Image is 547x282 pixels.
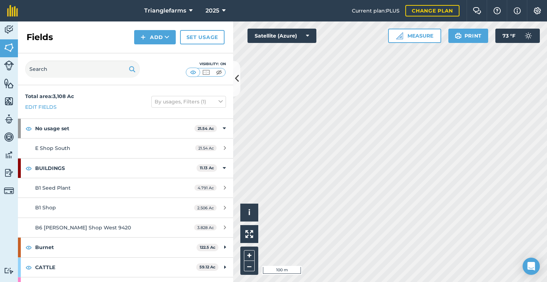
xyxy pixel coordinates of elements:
[35,204,56,211] span: B1 Shop
[194,205,217,211] span: 2.506 Ac
[240,204,258,222] button: i
[4,186,14,196] img: svg+xml;base64,PD94bWwgdmVyc2lvbj0iMS4wIiBlbmNvZGluZz0idXRmLTgiPz4KPCEtLSBHZW5lcmF0b3I6IEFkb2JlIE...
[503,29,515,43] span: 73 ° F
[129,65,136,73] img: svg+xml;base64,PHN2ZyB4bWxucz0iaHR0cDovL3d3dy53My5vcmcvMjAwMC9zdmciIHdpZHRoPSIxOSIgaGVpZ2h0PSIyNC...
[35,145,70,151] span: E Shop South
[245,230,253,238] img: Four arrows, one pointing top left, one top right, one bottom right and the last bottom left
[473,7,481,14] img: Two speech bubbles overlapping with the left bubble in the forefront
[521,29,536,43] img: svg+xml;base64,PD94bWwgdmVyc2lvbj0iMS4wIiBlbmNvZGluZz0idXRmLTgiPz4KPCEtLSBHZW5lcmF0b3I6IEFkb2JlIE...
[533,7,542,14] img: A cog icon
[25,93,74,99] strong: Total area : 3,108 Ac
[200,245,216,250] strong: 122.5 Ac
[4,24,14,35] img: svg+xml;base64,PD94bWwgdmVyc2lvbj0iMS4wIiBlbmNvZGluZz0idXRmLTgiPz4KPCEtLSBHZW5lcmF0b3I6IEFkb2JlIE...
[202,69,211,76] img: svg+xml;base64,PHN2ZyB4bWxucz0iaHR0cDovL3d3dy53My5vcmcvMjAwMC9zdmciIHdpZHRoPSI1MCIgaGVpZ2h0PSI0MC...
[4,114,14,125] img: svg+xml;base64,PD94bWwgdmVyc2lvbj0iMS4wIiBlbmNvZGluZz0idXRmLTgiPz4KPCEtLSBHZW5lcmF0b3I6IEFkb2JlIE...
[18,138,233,158] a: E Shop South21.54 Ac
[195,145,217,151] span: 21.54 Ac
[448,29,489,43] button: Print
[248,208,250,217] span: i
[35,224,131,231] span: B6 [PERSON_NAME] Shop West 9420
[523,258,540,275] div: Open Intercom Messenger
[199,264,216,269] strong: 59.12 Ac
[4,42,14,53] img: svg+xml;base64,PHN2ZyB4bWxucz0iaHR0cDovL3d3dy53My5vcmcvMjAwMC9zdmciIHdpZHRoPSI1NiIgaGVpZ2h0PSI2MC...
[4,150,14,160] img: svg+xml;base64,PD94bWwgdmVyc2lvbj0iMS4wIiBlbmNvZGluZz0idXRmLTgiPz4KPCEtLSBHZW5lcmF0b3I6IEFkb2JlIE...
[352,7,400,15] span: Current plan : PLUS
[18,178,233,198] a: B1 Seed Plant4.791 Ac
[35,119,194,138] strong: No usage set
[25,60,140,78] input: Search
[4,60,14,70] img: svg+xml;base64,PD94bWwgdmVyc2lvbj0iMS4wIiBlbmNvZGluZz0idXRmLTgiPz4KPCEtLSBHZW5lcmF0b3I6IEFkb2JlIE...
[4,96,14,107] img: svg+xml;base64,PHN2ZyB4bWxucz0iaHR0cDovL3d3dy53My5vcmcvMjAwMC9zdmciIHdpZHRoPSI1NiIgaGVpZ2h0PSI2MC...
[35,238,197,257] strong: Burnet
[244,250,255,261] button: +
[244,261,255,271] button: –
[134,30,176,44] button: Add
[194,224,217,230] span: 3.828 Ac
[200,165,214,170] strong: 11.13 Ac
[7,5,18,16] img: fieldmargin Logo
[25,124,32,133] img: svg+xml;base64,PHN2ZyB4bWxucz0iaHR0cDovL3d3dy53My5vcmcvMjAwMC9zdmciIHdpZHRoPSIxOCIgaGVpZ2h0PSIyNC...
[18,198,233,217] a: B1 Shop2.506 Ac
[189,69,198,76] img: svg+xml;base64,PHN2ZyB4bWxucz0iaHR0cDovL3d3dy53My5vcmcvMjAwMC9zdmciIHdpZHRoPSI1MCIgaGVpZ2h0PSI0MC...
[25,164,32,172] img: svg+xml;base64,PHN2ZyB4bWxucz0iaHR0cDovL3d3dy53My5vcmcvMjAwMC9zdmciIHdpZHRoPSIxOCIgaGVpZ2h0PSIyNC...
[455,31,462,40] img: svg+xml;base64,PHN2ZyB4bWxucz0iaHR0cDovL3d3dy53My5vcmcvMjAwMC9zdmciIHdpZHRoPSIxOSIgaGVpZ2h0PSIyNC...
[206,6,219,15] span: 2025
[18,258,233,277] div: CATTLE59.12 Ac
[18,159,233,178] div: BUILDINGS11.13 Ac
[18,119,233,138] div: No usage set21.54 Ac
[141,33,146,42] img: svg+xml;base64,PHN2ZyB4bWxucz0iaHR0cDovL3d3dy53My5vcmcvMjAwMC9zdmciIHdpZHRoPSIxNCIgaGVpZ2h0PSIyNC...
[25,103,57,111] a: Edit fields
[25,243,32,252] img: svg+xml;base64,PHN2ZyB4bWxucz0iaHR0cDovL3d3dy53My5vcmcvMjAwMC9zdmciIHdpZHRoPSIxOCIgaGVpZ2h0PSIyNC...
[198,126,214,131] strong: 21.54 Ac
[18,218,233,237] a: B6 [PERSON_NAME] Shop West 94203.828 Ac
[495,29,540,43] button: 73 °F
[388,29,441,43] button: Measure
[4,167,14,178] img: svg+xml;base64,PD94bWwgdmVyc2lvbj0iMS4wIiBlbmNvZGluZz0idXRmLTgiPz4KPCEtLSBHZW5lcmF0b3I6IEFkb2JlIE...
[35,159,197,178] strong: BUILDINGS
[247,29,316,43] button: Satellite (Azure)
[144,6,186,15] span: Trianglefarms
[25,263,32,272] img: svg+xml;base64,PHN2ZyB4bWxucz0iaHR0cDovL3d3dy53My5vcmcvMjAwMC9zdmciIHdpZHRoPSIxOCIgaGVpZ2h0PSIyNC...
[4,267,14,274] img: svg+xml;base64,PD94bWwgdmVyc2lvbj0iMS4wIiBlbmNvZGluZz0idXRmLTgiPz4KPCEtLSBHZW5lcmF0b3I6IEFkb2JlIE...
[151,96,226,107] button: By usages, Filters (1)
[396,32,403,39] img: Ruler icon
[35,258,196,277] strong: CATTLE
[27,31,53,43] h2: Fields
[180,30,225,44] a: Set usage
[514,6,521,15] img: svg+xml;base64,PHN2ZyB4bWxucz0iaHR0cDovL3d3dy53My5vcmcvMjAwMC9zdmciIHdpZHRoPSIxNyIgaGVpZ2h0PSIxNy...
[194,185,217,191] span: 4.791 Ac
[35,185,71,191] span: B1 Seed Plant
[186,61,226,67] div: Visibility: On
[4,132,14,142] img: svg+xml;base64,PD94bWwgdmVyc2lvbj0iMS4wIiBlbmNvZGluZz0idXRmLTgiPz4KPCEtLSBHZW5lcmF0b3I6IEFkb2JlIE...
[18,238,233,257] div: Burnet122.5 Ac
[405,5,459,16] a: Change plan
[214,69,223,76] img: svg+xml;base64,PHN2ZyB4bWxucz0iaHR0cDovL3d3dy53My5vcmcvMjAwMC9zdmciIHdpZHRoPSI1MCIgaGVpZ2h0PSI0MC...
[493,7,501,14] img: A question mark icon
[4,78,14,89] img: svg+xml;base64,PHN2ZyB4bWxucz0iaHR0cDovL3d3dy53My5vcmcvMjAwMC9zdmciIHdpZHRoPSI1NiIgaGVpZ2h0PSI2MC...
